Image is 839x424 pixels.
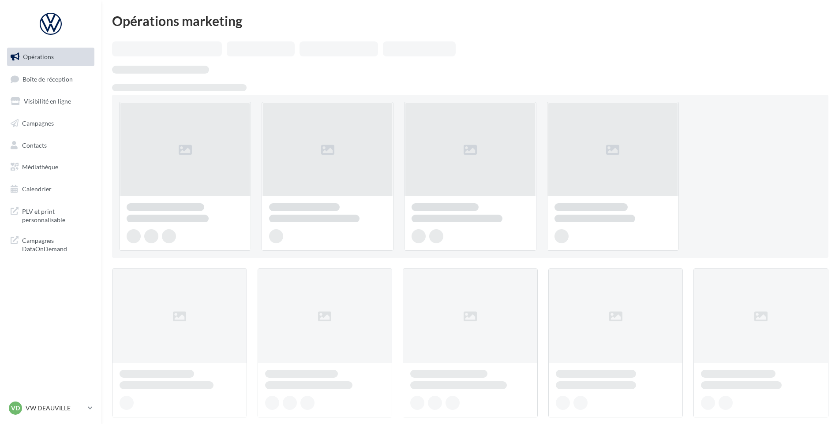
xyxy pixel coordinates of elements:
span: VD [11,404,20,413]
a: Campagnes DataOnDemand [5,231,96,257]
a: Opérations [5,48,96,66]
span: Contacts [22,141,47,149]
a: Médiathèque [5,158,96,176]
a: Boîte de réception [5,70,96,89]
span: PLV et print personnalisable [22,205,91,224]
span: Campagnes DataOnDemand [22,234,91,253]
span: Visibilité en ligne [24,97,71,105]
a: Campagnes [5,114,96,133]
span: Boîte de réception [22,75,73,82]
a: VD VW DEAUVILLE [7,400,94,417]
a: Visibilité en ligne [5,92,96,111]
span: Calendrier [22,185,52,193]
a: Contacts [5,136,96,155]
span: Campagnes [22,119,54,127]
div: Opérations marketing [112,14,828,27]
span: Opérations [23,53,54,60]
span: Médiathèque [22,163,58,171]
a: Calendrier [5,180,96,198]
a: PLV et print personnalisable [5,202,96,228]
p: VW DEAUVILLE [26,404,84,413]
